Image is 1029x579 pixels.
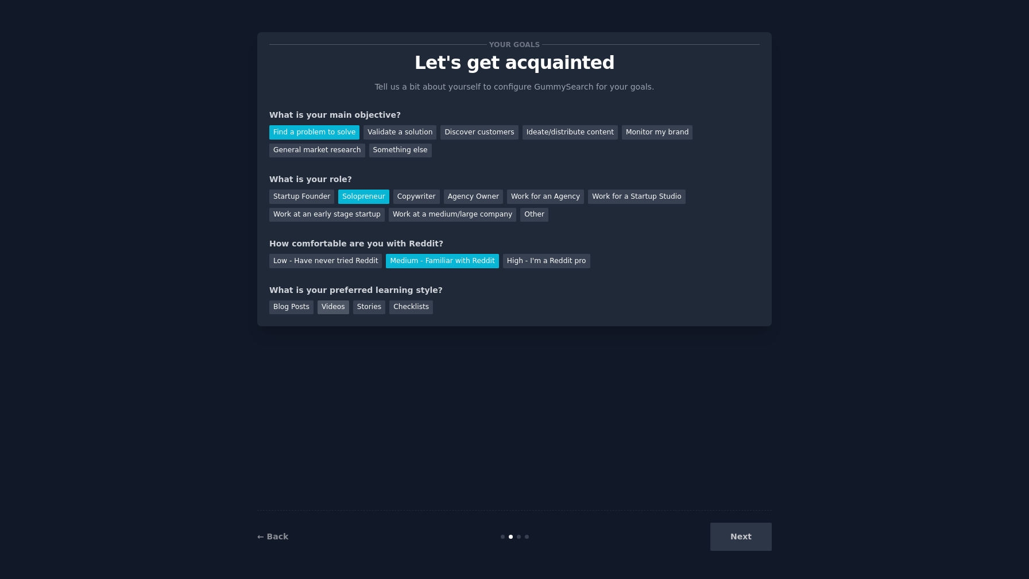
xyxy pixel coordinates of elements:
div: Solopreneur [338,190,389,204]
div: Work for an Agency [507,190,584,204]
div: Monitor my brand [622,125,693,140]
div: What is your main objective? [269,109,760,121]
div: Work at an early stage startup [269,208,385,222]
div: Checklists [389,300,433,315]
p: Let's get acquainted [269,53,760,73]
div: General market research [269,144,365,158]
div: What is your role? [269,173,760,186]
div: Copywriter [393,190,440,204]
div: Find a problem to solve [269,125,359,140]
div: Videos [318,300,349,315]
a: ← Back [257,532,288,541]
div: Blog Posts [269,300,314,315]
div: Agency Owner [444,190,503,204]
div: Other [520,208,548,222]
div: High - I'm a Reddit pro [503,254,590,268]
div: Something else [369,144,432,158]
div: Stories [353,300,385,315]
div: Startup Founder [269,190,334,204]
div: Ideate/distribute content [523,125,618,140]
div: Discover customers [440,125,518,140]
p: Tell us a bit about yourself to configure GummySearch for your goals. [370,81,659,93]
div: Work at a medium/large company [389,208,516,222]
div: Medium - Familiar with Reddit [386,254,498,268]
span: Your goals [487,38,542,51]
div: Work for a Startup Studio [588,190,685,204]
div: What is your preferred learning style? [269,284,760,296]
div: Low - Have never tried Reddit [269,254,382,268]
div: Validate a solution [363,125,436,140]
div: How comfortable are you with Reddit? [269,238,760,250]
